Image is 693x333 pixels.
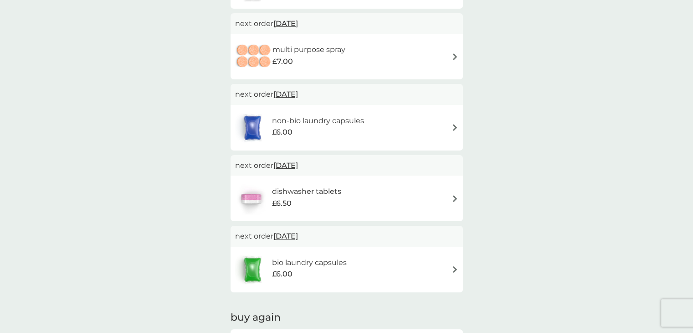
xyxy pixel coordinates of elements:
h6: multi purpose spray [272,44,345,56]
p: next order [235,88,458,100]
img: multi purpose spray [235,41,272,73]
img: dishwasher tablets [235,182,267,214]
span: £6.50 [272,198,292,209]
img: bio laundry capsules [235,254,270,286]
img: arrow right [452,124,458,131]
img: non-bio laundry capsules [235,112,270,144]
img: arrow right [452,53,458,60]
img: arrow right [452,195,458,202]
h2: buy again [231,311,463,325]
p: next order [235,18,458,30]
img: arrow right [452,266,458,273]
span: £6.00 [272,268,293,280]
span: [DATE] [273,85,298,103]
p: next order [235,230,458,242]
span: £6.00 [272,126,293,138]
h6: bio laundry capsules [272,257,347,269]
h6: non-bio laundry capsules [272,115,364,127]
h6: dishwasher tablets [272,186,341,198]
span: [DATE] [273,15,298,32]
span: £7.00 [272,56,293,68]
p: next order [235,160,458,172]
span: [DATE] [273,156,298,174]
span: [DATE] [273,227,298,245]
